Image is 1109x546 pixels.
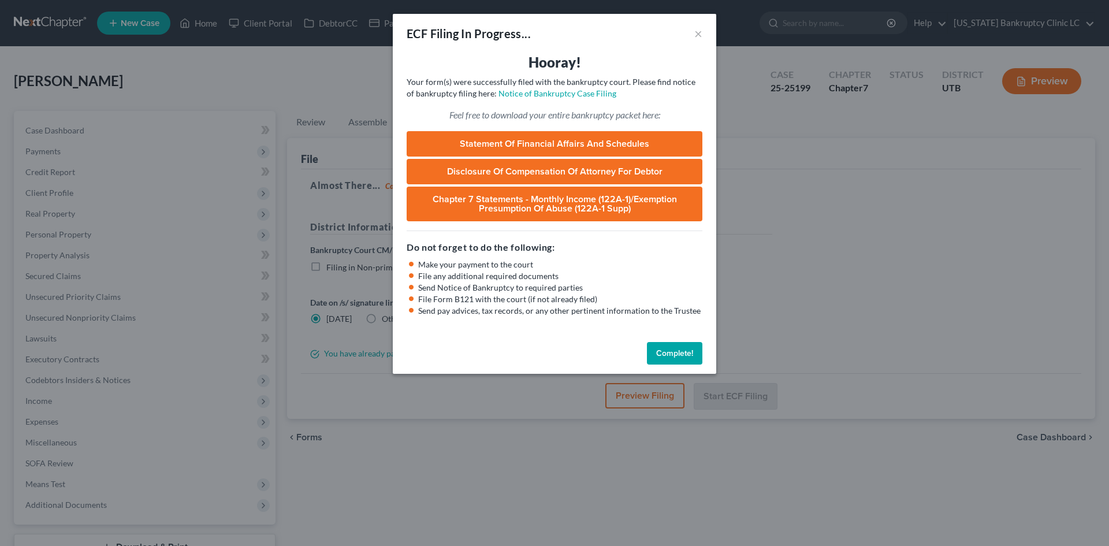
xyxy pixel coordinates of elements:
[418,259,702,270] li: Make your payment to the court
[407,109,702,122] p: Feel free to download your entire bankruptcy packet here:
[647,342,702,365] button: Complete!
[407,159,702,184] a: Disclosure of Compensation of Attorney for Debtor
[407,187,702,221] a: Chapter 7 Statements - Monthly Income (122A-1)/Exemption Presumption of Abuse (122A-1 Supp)
[407,77,695,98] span: Your form(s) were successfully filed with the bankruptcy court. Please find notice of bankruptcy ...
[407,131,702,157] a: Statement of Financial Affairs and Schedules
[418,305,702,317] li: Send pay advices, tax records, or any other pertinent information to the Trustee
[694,27,702,40] button: ×
[407,53,702,72] h3: Hooray!
[407,25,531,42] div: ECF Filing In Progress...
[498,88,616,98] a: Notice of Bankruptcy Case Filing
[407,240,702,254] h5: Do not forget to do the following:
[1070,507,1097,534] iframe: Intercom live chat
[418,270,702,282] li: File any additional required documents
[418,294,702,305] li: File Form B121 with the court (if not already filed)
[418,282,702,294] li: Send Notice of Bankruptcy to required parties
